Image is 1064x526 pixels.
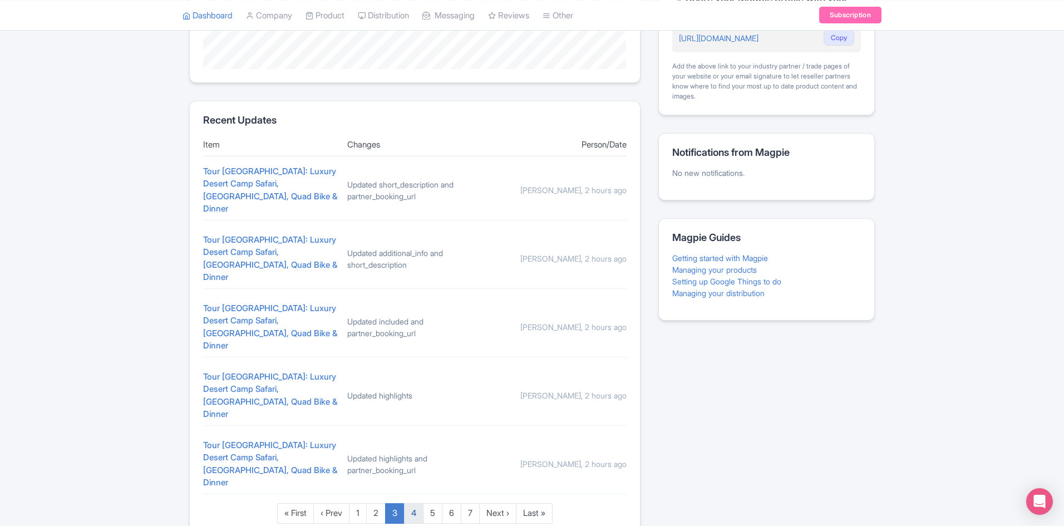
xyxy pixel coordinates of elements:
a: 7 [461,503,480,524]
div: Updated short_description and partner_booking_url [347,179,482,202]
div: Updated highlights [347,390,482,401]
a: 1 [349,503,367,524]
a: 4 [404,503,423,524]
div: Open Intercom Messenger [1026,488,1053,515]
div: Add the above link to your industry partner / trade pages of your website or your email signature... [672,61,861,101]
a: Managing your distribution [672,288,765,298]
div: [PERSON_NAME], 2 hours ago [491,390,627,401]
h2: Notifications from Magpie [672,147,861,158]
a: 2 [366,503,386,524]
a: ‹ Prev [313,503,349,524]
h2: Magpie Guides [672,232,861,243]
a: Tour [GEOGRAPHIC_DATA]: Luxury Desert Camp Safari, [GEOGRAPHIC_DATA], Quad Bike & Dinner [203,234,337,283]
div: [PERSON_NAME], 2 hours ago [491,321,627,333]
a: Getting started with Magpie [672,253,768,263]
button: Copy [824,30,854,46]
a: Managing your products [672,265,757,274]
a: 6 [442,503,461,524]
h2: Recent Updates [203,115,627,126]
a: Tour [GEOGRAPHIC_DATA]: Luxury Desert Camp Safari, [GEOGRAPHIC_DATA], Quad Bike & Dinner [203,371,337,420]
div: Updated included and partner_booking_url [347,316,482,339]
div: [PERSON_NAME], 2 hours ago [491,253,627,264]
a: Tour [GEOGRAPHIC_DATA]: Luxury Desert Camp Safari, [GEOGRAPHIC_DATA], Quad Bike & Dinner [203,166,337,214]
a: Setting up Google Things to do [672,277,781,286]
div: Updated highlights and partner_booking_url [347,453,482,476]
p: No new notifications. [672,167,861,179]
a: « First [277,503,314,524]
a: Tour [GEOGRAPHIC_DATA]: Luxury Desert Camp Safari, [GEOGRAPHIC_DATA], Quad Bike & Dinner [203,440,337,488]
div: [PERSON_NAME], 2 hours ago [491,184,627,196]
div: [PERSON_NAME], 2 hours ago [491,458,627,470]
a: Subscription [819,7,881,23]
a: Tour [GEOGRAPHIC_DATA]: Luxury Desert Camp Safari, [GEOGRAPHIC_DATA], Quad Bike & Dinner [203,303,337,351]
a: 5 [423,503,442,524]
a: Last » [516,503,553,524]
div: Changes [347,139,482,151]
div: Person/Date [491,139,627,151]
a: Next › [479,503,516,524]
div: Item [203,139,338,151]
div: Updated additional_info and short_description [347,247,482,271]
a: 3 [385,503,405,524]
a: [URL][DOMAIN_NAME] [679,33,758,43]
